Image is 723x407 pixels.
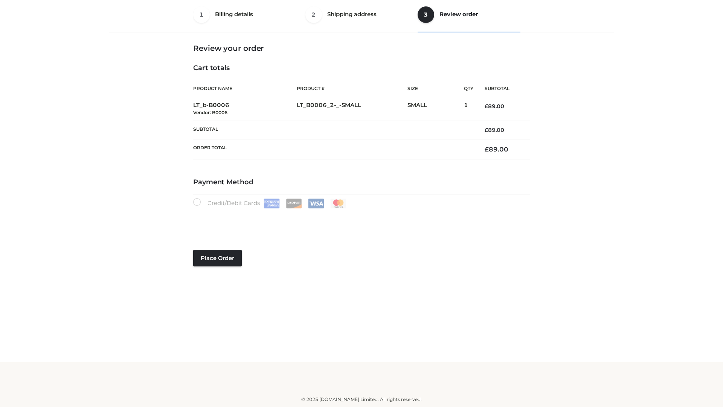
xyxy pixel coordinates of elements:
h3: Review your order [193,44,530,53]
td: LT_B0006_2-_-SMALL [297,97,407,121]
bdi: 89.00 [485,103,504,110]
iframe: Secure payment input frame [192,207,528,234]
th: Subtotal [193,121,473,139]
span: £ [485,103,488,110]
th: Subtotal [473,80,530,97]
bdi: 89.00 [485,145,508,153]
th: Product # [297,80,407,97]
button: Place order [193,250,242,266]
span: £ [485,127,488,133]
h4: Cart totals [193,64,530,72]
th: Qty [464,80,473,97]
img: Discover [286,199,302,208]
td: LT_b-B0006 [193,97,297,121]
img: Visa [308,199,324,208]
img: Mastercard [330,199,346,208]
div: © 2025 [DOMAIN_NAME] Limited. All rights reserved. [112,396,611,403]
td: SMALL [407,97,464,121]
th: Size [407,80,460,97]
th: Order Total [193,139,473,159]
small: Vendor: B0006 [193,110,227,115]
h4: Payment Method [193,178,530,187]
td: 1 [464,97,473,121]
label: Credit/Debit Cards [193,198,347,208]
span: £ [485,145,489,153]
bdi: 89.00 [485,127,504,133]
th: Product Name [193,80,297,97]
img: Amex [264,199,280,208]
